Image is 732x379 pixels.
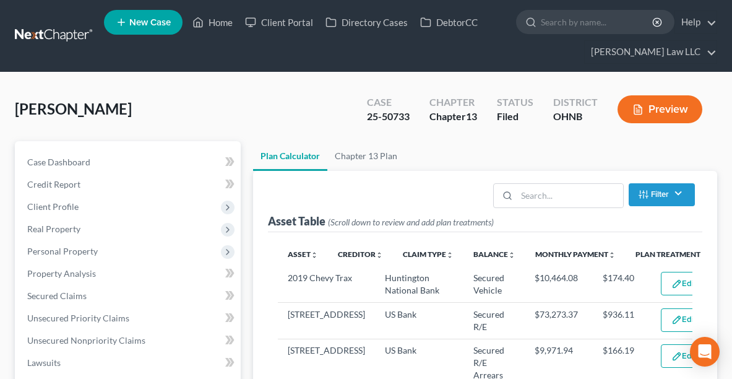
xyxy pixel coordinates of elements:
[618,95,702,123] button: Preview
[593,303,651,339] td: $936.11
[517,184,622,207] input: Search...
[553,95,598,110] div: District
[27,313,129,323] span: Unsecured Priority Claims
[17,285,241,307] a: Secured Claims
[27,224,80,234] span: Real Property
[535,250,616,259] a: Monthly Paymentunfold_more
[497,110,533,124] div: Filed
[497,95,533,110] div: Status
[414,11,484,33] a: DebtorCC
[27,357,61,368] span: Lawsuits
[17,151,241,173] a: Case Dashboard
[328,217,494,227] span: (Scroll down to review and add plan treatments)
[27,290,87,301] span: Secured Claims
[466,110,477,122] span: 13
[608,251,616,259] i: unfold_more
[508,251,515,259] i: unfold_more
[17,352,241,374] a: Lawsuits
[367,110,410,124] div: 25-50733
[338,250,383,259] a: Creditorunfold_more
[429,110,477,124] div: Chapter
[17,307,241,329] a: Unsecured Priority Claims
[463,303,525,339] td: Secured R/E
[525,303,593,339] td: $73,273.37
[15,100,132,118] span: [PERSON_NAME]
[186,11,239,33] a: Home
[27,246,98,256] span: Personal Property
[288,250,318,259] a: Assetunfold_more
[671,279,682,289] img: edit-pencil-c1479a1de80d8dea1e2430c2f745a3c6a07e9d7aa2eeffe225670001d78357a8.svg
[278,303,375,339] td: [STREET_ADDRESS]
[375,303,463,339] td: US Bank
[27,201,79,212] span: Client Profile
[593,267,651,303] td: $174.40
[367,95,410,110] div: Case
[311,251,318,259] i: unfold_more
[525,267,593,303] td: $10,464.08
[27,157,90,167] span: Case Dashboard
[27,268,96,279] span: Property Analysis
[129,18,171,27] span: New Case
[463,267,525,303] td: Secured Vehicle
[376,251,383,259] i: unfold_more
[429,95,477,110] div: Chapter
[626,242,710,267] th: Plan Treatment
[319,11,414,33] a: Directory Cases
[671,315,682,325] img: edit-pencil-c1479a1de80d8dea1e2430c2f745a3c6a07e9d7aa2eeffe225670001d78357a8.svg
[629,183,695,206] button: Filter
[675,11,717,33] a: Help
[278,267,375,303] td: 2019 Chevy Trax
[553,110,598,124] div: OHNB
[17,329,241,352] a: Unsecured Nonpriority Claims
[17,173,241,196] a: Credit Report
[473,250,515,259] a: Balanceunfold_more
[671,351,682,362] img: edit-pencil-c1479a1de80d8dea1e2430c2f745a3c6a07e9d7aa2eeffe225670001d78357a8.svg
[375,267,463,303] td: Huntington National Bank
[239,11,319,33] a: Client Portal
[541,11,654,33] input: Search by name...
[27,179,80,189] span: Credit Report
[253,141,327,171] a: Plan Calculator
[27,335,145,346] span: Unsecured Nonpriority Claims
[446,251,454,259] i: unfold_more
[327,141,405,171] a: Chapter 13 Plan
[690,337,720,367] div: Open Intercom Messenger
[585,41,717,63] a: [PERSON_NAME] Law LLC
[17,263,241,285] a: Property Analysis
[268,214,494,229] div: Asset Table
[403,250,454,259] a: Claim Typeunfold_more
